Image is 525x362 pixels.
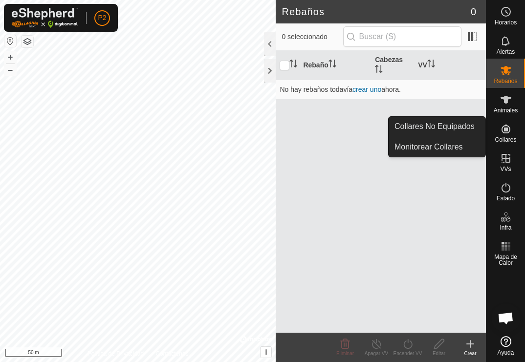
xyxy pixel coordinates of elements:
[491,303,521,333] div: Chat abierto
[4,51,16,63] button: +
[427,61,435,69] p-sorticon: Activar para ordenar
[282,32,343,42] span: 0 seleccionado
[497,49,515,55] span: Alertas
[489,254,523,266] span: Mapa de Calor
[375,66,383,74] p-sorticon: Activar para ordenar
[471,4,476,19] span: 0
[497,195,515,201] span: Estado
[282,6,470,18] h2: Rebaños
[392,350,423,357] div: Encender VV
[12,8,78,28] img: Logo Gallagher
[371,51,414,80] th: Cabezas
[500,166,511,172] span: VVs
[498,350,514,356] span: Ayuda
[486,332,525,360] a: Ayuda
[394,141,463,153] span: Monitorear Collares
[495,20,517,25] span: Horarios
[328,61,336,69] p-sorticon: Activar para ordenar
[495,137,516,143] span: Collares
[22,36,33,47] button: Capas del Mapa
[414,51,486,80] th: VV
[389,117,485,136] a: Collares No Equipados
[352,85,381,93] a: crear uno
[98,13,106,23] span: P2
[4,64,16,76] button: –
[299,51,371,80] th: Rebaño
[336,351,354,356] span: Eliminar
[276,80,486,99] td: No hay rebaños todavía ahora.
[494,78,517,84] span: Rebaños
[394,121,475,132] span: Collares No Equipados
[155,349,188,358] a: Contáctenos
[343,26,461,47] input: Buscar (S)
[423,350,455,357] div: Editar
[265,348,267,356] span: i
[361,350,392,357] div: Apagar VV
[500,225,511,231] span: Infra
[4,35,16,47] button: Restablecer Mapa
[289,61,297,69] p-sorticon: Activar para ordenar
[494,107,518,113] span: Animales
[261,347,271,358] button: i
[389,137,485,157] a: Monitorear Collares
[455,350,486,357] div: Crear
[87,349,144,358] a: Política de Privacidad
